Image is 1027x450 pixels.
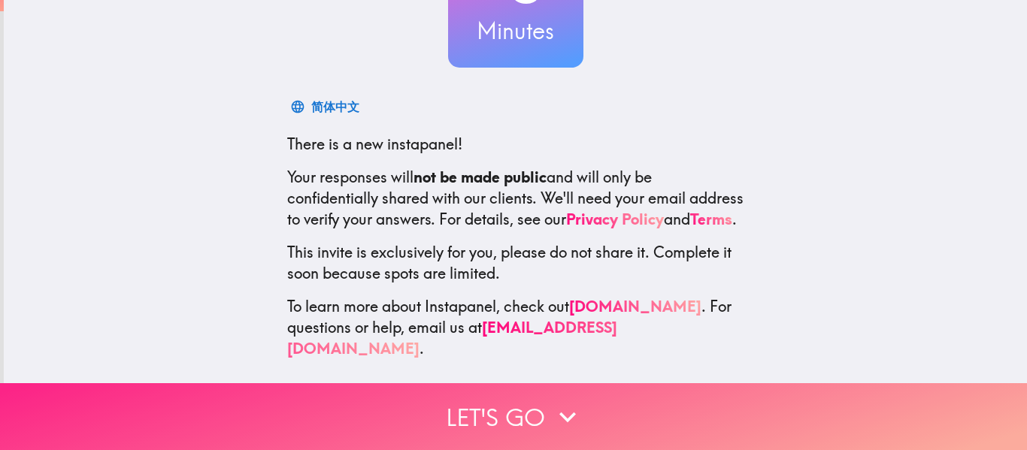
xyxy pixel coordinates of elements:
p: To learn more about Instapanel, check out . For questions or help, email us at . [287,296,744,359]
a: Terms [690,210,732,228]
a: [DOMAIN_NAME] [569,297,701,316]
a: Privacy Policy [566,210,664,228]
h3: Minutes [448,15,583,47]
b: not be made public [414,168,547,186]
div: 简体中文 [311,96,359,117]
span: There is a new instapanel! [287,134,462,153]
p: This invite is exclusively for you, please do not share it. Complete it soon because spots are li... [287,242,744,284]
button: 简体中文 [287,92,365,122]
p: Your responses will and will only be confidentially shared with our clients. We'll need your emai... [287,167,744,230]
a: [EMAIL_ADDRESS][DOMAIN_NAME] [287,318,617,358]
